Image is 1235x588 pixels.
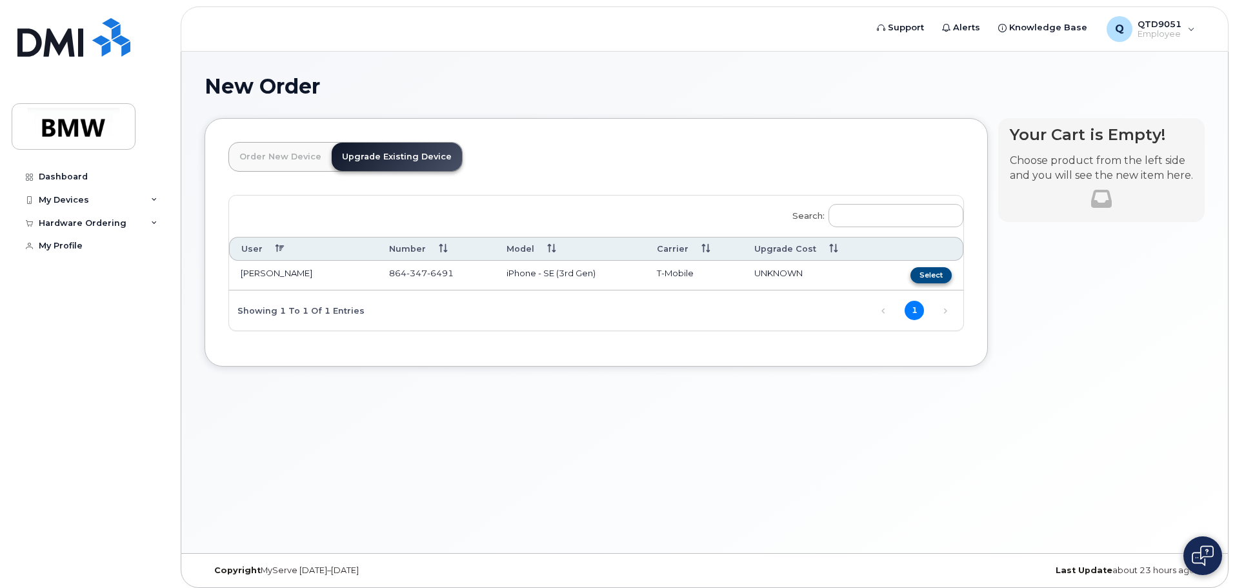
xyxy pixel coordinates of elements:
input: Search: [828,204,963,227]
div: MyServe [DATE]–[DATE] [205,565,538,576]
th: Number: activate to sort column ascending [377,237,495,261]
a: Order New Device [229,143,332,171]
th: User: activate to sort column descending [229,237,377,261]
a: Upgrade Existing Device [332,143,462,171]
span: 6491 [427,268,454,278]
span: 864 [389,268,454,278]
th: Carrier: activate to sort column ascending [645,237,743,261]
img: Open chat [1192,545,1214,566]
strong: Copyright [214,565,261,575]
span: 347 [407,268,427,278]
th: Upgrade Cost: activate to sort column ascending [743,237,879,261]
strong: Last Update [1056,565,1112,575]
a: Previous [874,301,893,321]
label: Search: [784,196,963,232]
button: Select [910,267,952,283]
span: UNKNOWN [754,268,803,278]
div: Showing 1 to 1 of 1 entries [229,299,365,321]
p: Choose product from the left side and you will see the new item here. [1010,154,1193,183]
a: 1 [905,301,924,320]
h4: Your Cart is Empty! [1010,126,1193,143]
th: Model: activate to sort column ascending [495,237,645,261]
td: T-Mobile [645,261,743,290]
a: Next [936,301,955,321]
td: [PERSON_NAME] [229,261,377,290]
h1: New Order [205,75,1205,97]
div: about 23 hours ago [871,565,1205,576]
td: iPhone - SE (3rd Gen) [495,261,645,290]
